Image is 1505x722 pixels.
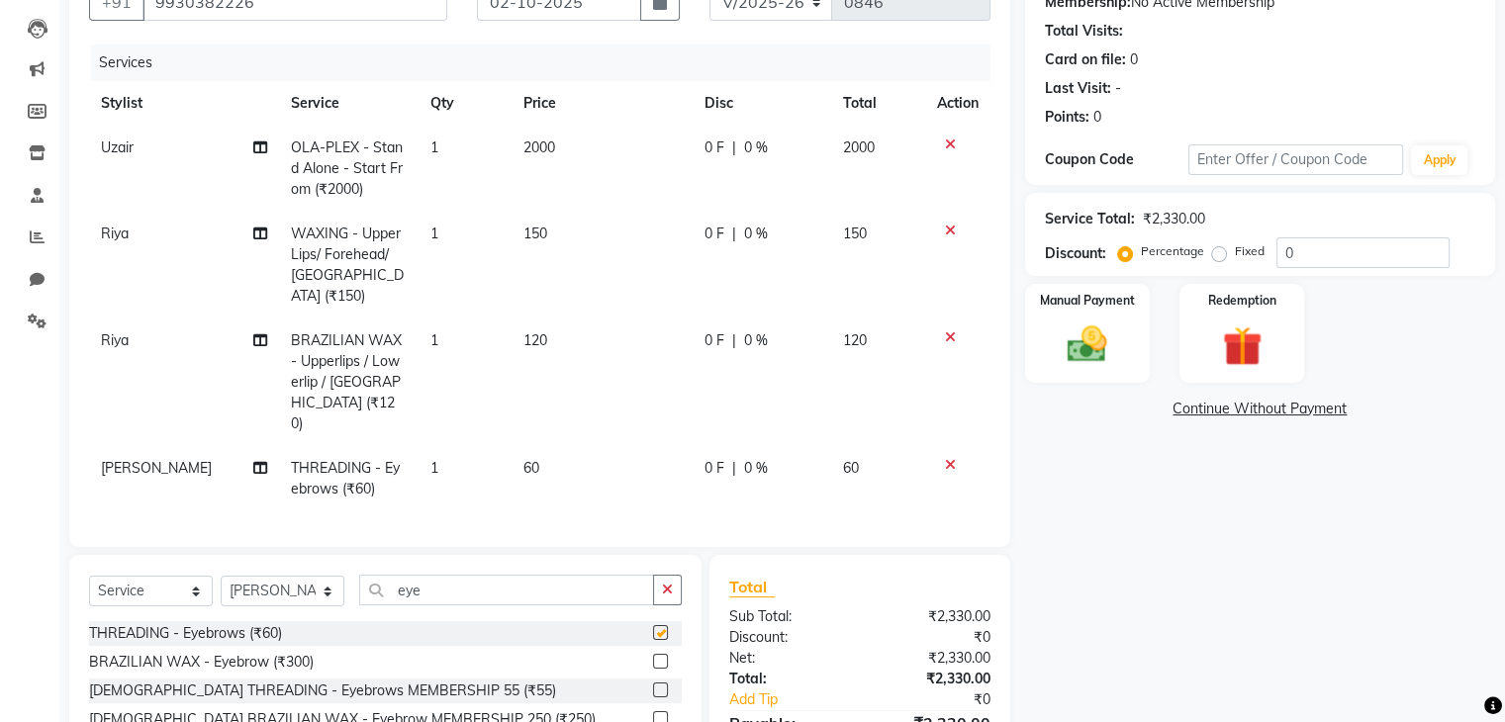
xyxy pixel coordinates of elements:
span: 0 F [705,330,724,351]
div: ₹0 [884,689,1004,710]
div: Discount: [714,627,860,648]
span: Uzair [101,138,134,156]
span: WAXING - Upper Lips/ Forehead/ [GEOGRAPHIC_DATA] (₹150) [291,225,404,305]
span: 60 [523,459,539,477]
div: Total Visits: [1045,21,1123,42]
span: 1 [430,225,438,242]
span: BRAZILIAN WAX - Upperlips / Lowerlip / [GEOGRAPHIC_DATA] (₹120) [291,331,402,432]
div: THREADING - Eyebrows (₹60) [89,623,282,644]
div: Card on file: [1045,49,1126,70]
th: Qty [419,81,512,126]
div: Coupon Code [1045,149,1188,170]
input: Enter Offer / Coupon Code [1188,144,1404,175]
span: [PERSON_NAME] [101,459,212,477]
span: 2000 [843,138,875,156]
div: [DEMOGRAPHIC_DATA] THREADING - Eyebrows MEMBERSHIP 55 (₹55) [89,680,556,701]
span: Riya [101,331,129,349]
span: 0 % [744,137,768,158]
span: 120 [523,331,547,349]
label: Manual Payment [1040,292,1135,310]
div: ₹2,330.00 [1143,209,1205,229]
div: Service Total: [1045,209,1135,229]
span: Total [729,577,775,597]
div: Net: [714,648,860,669]
div: 0 [1093,107,1101,128]
button: Apply [1411,145,1467,175]
span: | [732,137,736,158]
span: | [732,458,736,479]
span: | [732,330,736,351]
div: 0 [1130,49,1138,70]
div: Services [91,45,1005,81]
span: 0 % [744,224,768,244]
a: Continue Without Payment [1029,399,1491,419]
label: Fixed [1235,242,1265,260]
div: - [1115,78,1121,99]
span: 0 F [705,458,724,479]
div: Total: [714,669,860,689]
th: Total [831,81,925,126]
span: 150 [523,225,547,242]
th: Service [279,81,419,126]
a: Add Tip [714,689,884,710]
span: 1 [430,138,438,156]
th: Price [512,81,693,126]
div: BRAZILIAN WAX - Eyebrow (₹300) [89,652,314,673]
span: 0 F [705,224,724,244]
div: Last Visit: [1045,78,1111,99]
div: ₹0 [860,627,1005,648]
th: Disc [693,81,831,126]
span: | [732,224,736,244]
span: 0 % [744,458,768,479]
div: ₹2,330.00 [860,606,1005,627]
span: 60 [843,459,859,477]
img: _cash.svg [1055,321,1119,367]
div: Discount: [1045,243,1106,264]
span: 1 [430,331,438,349]
input: Search or Scan [359,575,654,605]
div: Sub Total: [714,606,860,627]
span: 2000 [523,138,555,156]
div: ₹2,330.00 [860,669,1005,689]
span: 0 F [705,137,724,158]
span: THREADING - Eyebrows (₹60) [291,459,400,497]
th: Stylist [89,81,279,126]
div: ₹2,330.00 [860,648,1005,669]
span: 120 [843,331,867,349]
div: Points: [1045,107,1089,128]
label: Redemption [1208,292,1276,310]
span: OLA-PLEX - Stand Alone - Start From (₹2000) [291,138,403,198]
th: Action [925,81,990,126]
span: Riya [101,225,129,242]
span: 150 [843,225,867,242]
span: 0 % [744,330,768,351]
img: _gift.svg [1210,321,1274,371]
label: Percentage [1141,242,1204,260]
span: 1 [430,459,438,477]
